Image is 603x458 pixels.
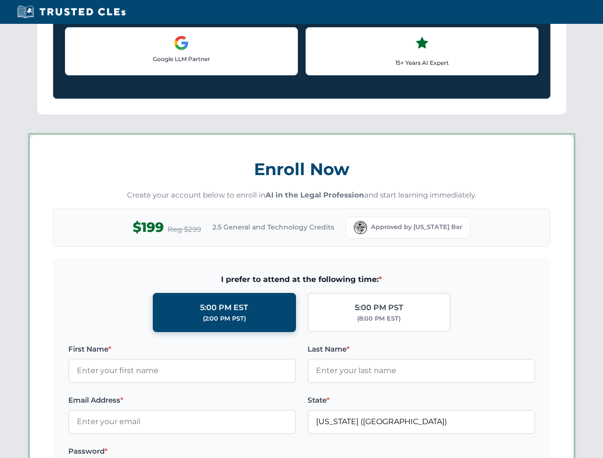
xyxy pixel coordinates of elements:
div: 5:00 PM PST [355,302,403,314]
span: Approved by [US_STATE] Bar [371,222,462,232]
div: (8:00 PM EST) [357,314,401,323]
p: Google LLM Partner [73,54,290,63]
img: Florida Bar [354,221,367,234]
img: Trusted CLEs [14,5,128,19]
label: Email Address [68,395,296,406]
strong: AI in the Legal Profession [265,190,364,199]
span: I prefer to attend at the following time: [68,273,535,286]
p: Create your account below to enroll in and start learning immediately. [53,190,550,201]
label: State [307,395,535,406]
label: Last Name [307,343,535,355]
div: 5:00 PM EST [200,302,248,314]
input: Enter your first name [68,359,296,383]
h3: Enroll Now [53,154,550,184]
img: Google [174,35,189,51]
p: 15+ Years AI Expert [314,58,530,67]
div: (2:00 PM PST) [203,314,246,323]
span: $199 [133,217,164,238]
input: Enter your email [68,410,296,434]
input: Florida (FL) [307,410,535,434]
span: 2.5 General and Technology Credits [212,222,334,232]
input: Enter your last name [307,359,535,383]
label: First Name [68,343,296,355]
label: Password [68,446,296,457]
span: Reg $299 [168,224,201,235]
